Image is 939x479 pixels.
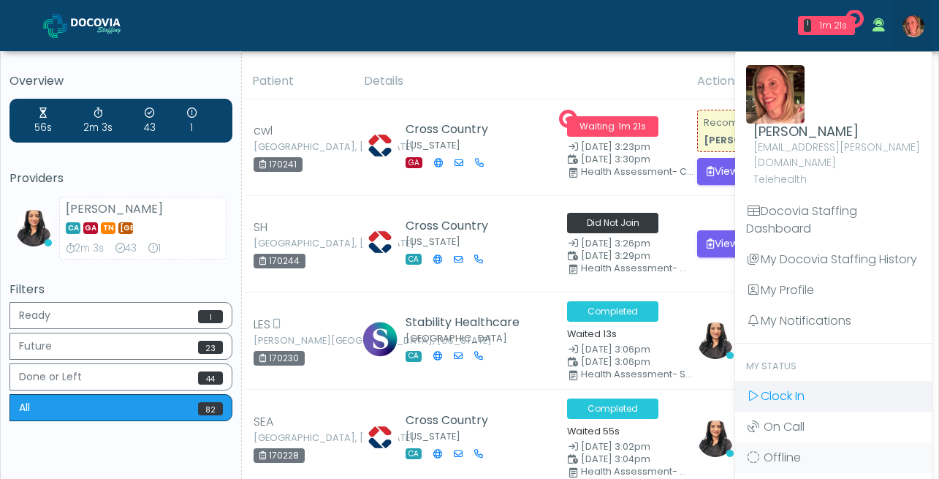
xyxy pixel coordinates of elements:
[148,241,161,256] div: Extended Exams
[43,1,144,49] a: Docovia
[254,316,270,333] span: LES
[71,18,144,33] img: Docovia
[567,425,620,437] small: Waited 55s
[581,140,650,153] span: [DATE] 3:23pm
[567,301,658,322] span: Completed
[406,219,495,233] h5: Cross Country
[254,434,334,442] small: [GEOGRAPHIC_DATA], [US_STATE]
[406,254,422,265] span: CA
[567,155,680,165] small: Scheduled Time
[761,388,805,404] span: Clock In
[735,442,932,473] a: Offline
[198,402,223,415] span: 82
[115,241,137,256] div: Exams Completed
[746,65,805,124] img: Faith Sgroi
[254,143,334,151] small: [GEOGRAPHIC_DATA], [US_STATE]
[9,75,232,88] h5: Overview
[362,321,398,358] img: Meghan Stimmler
[198,310,223,323] span: 1
[66,241,104,256] div: Average Review Time
[254,336,334,345] small: [PERSON_NAME][GEOGRAPHIC_DATA], [US_STATE]
[735,306,932,336] a: My Notifications
[9,302,232,425] div: Basic example
[406,139,460,151] small: [US_STATE]
[688,64,927,99] th: Actions
[764,418,805,435] span: On Call
[43,14,67,38] img: Docovia
[144,106,156,135] div: Exams Completed
[581,453,650,465] span: [DATE] 3:04pm
[764,449,801,466] span: Offline
[406,414,495,427] h5: Cross Country
[9,363,232,391] button: Done or Left44
[198,341,223,354] span: 23
[362,224,398,260] img: Lisa Sellers
[567,358,680,367] small: Scheduled Time
[187,106,197,135] div: Extended Exams
[406,316,520,329] h5: Stability Healthcare
[567,213,658,233] span: Did Not Join
[254,351,305,366] div: 170230
[83,222,98,234] span: GA
[704,134,789,146] strong: [PERSON_NAME]
[101,222,115,234] span: TN
[581,237,650,249] span: [DATE] 3:26pm
[581,343,650,355] span: [DATE] 3:06pm
[118,222,133,234] span: [GEOGRAPHIC_DATA]
[697,323,734,359] img: Viral Patel
[704,116,814,146] small: Recommended (Beta):
[254,254,305,268] div: 170244
[753,172,921,187] p: Telehealth
[735,275,932,306] a: My Profile
[15,210,52,246] img: Viral Patel
[567,399,658,419] span: Completed
[567,455,680,464] small: Scheduled Time
[12,6,56,50] button: Open LiveChat chat widget
[735,381,932,412] a: Clock In
[567,143,680,152] small: Date Created
[83,106,113,135] div: Average Review Time
[735,350,932,381] a: My Status
[254,239,334,248] small: [GEOGRAPHIC_DATA], [US_STATE]
[198,371,223,385] span: 44
[789,10,864,41] a: 1 1m 21s
[34,106,52,135] div: Average Wait Time
[567,252,680,261] small: Scheduled Time
[746,360,797,372] span: My Status
[902,15,924,37] img: Faith Sgroi
[254,157,303,172] div: 170241
[581,167,693,176] div: Health Assessment- Cross Country
[9,172,232,185] h5: Providers
[735,196,932,244] a: Docovia Staffing Dashboard
[581,264,693,273] div: Health Assessment- Workforce Solutions
[735,244,932,275] a: My Docovia Staffing History
[406,351,422,362] span: CA
[362,419,398,456] img: Lisa Sellers
[66,222,80,234] span: CA
[406,332,507,344] small: [GEOGRAPHIC_DATA]
[243,64,355,99] th: Patient
[618,120,646,132] span: 1m 21s
[9,283,232,296] h5: Filters
[581,370,693,379] div: Health Assessment- Standard
[406,157,422,168] span: GA
[406,448,422,459] span: CA
[581,467,693,476] div: Health Assessment- Medical Staffing
[735,412,932,442] a: On Call
[567,239,680,249] small: Date Created
[804,19,811,32] div: 1
[362,127,398,164] img: Lisa Sellers
[66,200,163,217] strong: [PERSON_NAME]
[581,440,650,453] span: [DATE] 3:02pm
[753,124,921,140] h4: [PERSON_NAME]
[254,448,305,463] div: 170228
[254,413,273,431] span: SEA
[567,116,658,137] span: Waiting ·
[697,230,748,257] button: View
[697,158,748,185] button: View
[406,235,460,248] small: [US_STATE]
[9,302,232,329] button: Ready1
[9,333,232,360] button: Future23
[697,420,734,457] img: Viral Patel
[355,64,688,99] th: Details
